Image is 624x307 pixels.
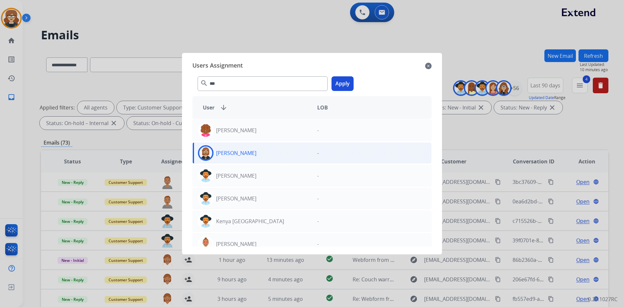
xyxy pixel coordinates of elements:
[317,240,319,248] p: -
[216,195,256,202] p: [PERSON_NAME]
[216,126,256,134] p: [PERSON_NAME]
[317,149,319,157] p: -
[198,104,312,111] div: User
[200,79,208,87] mat-icon: search
[317,195,319,202] p: -
[317,126,319,134] p: -
[425,62,432,70] mat-icon: close
[216,172,256,180] p: [PERSON_NAME]
[216,240,256,248] p: [PERSON_NAME]
[220,104,227,111] mat-icon: arrow_downward
[192,61,243,71] span: Users Assignment
[331,76,354,91] button: Apply
[216,217,284,225] p: Kenya [GEOGRAPHIC_DATA]
[317,217,319,225] p: -
[317,172,319,180] p: -
[317,104,328,111] span: LOB
[216,149,256,157] p: [PERSON_NAME]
